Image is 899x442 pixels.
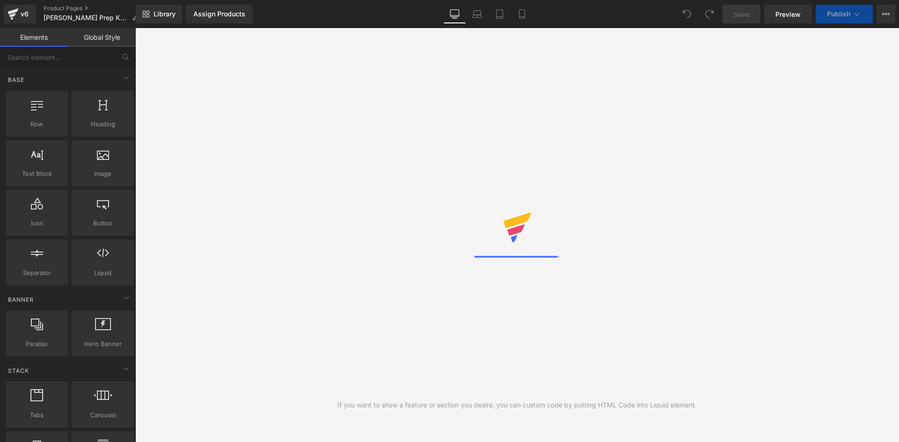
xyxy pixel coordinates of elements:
span: Separator [8,268,65,278]
a: New Library [136,5,182,23]
span: Stack [7,366,30,375]
span: Heading [74,119,131,129]
span: Library [154,10,176,18]
button: More [877,5,895,23]
span: Publish [827,10,850,18]
button: Undo [678,5,696,23]
span: Banner [7,295,35,304]
div: v6 [19,8,30,20]
button: Redo [700,5,719,23]
span: Button [74,218,131,228]
button: Publish [816,5,873,23]
span: [PERSON_NAME] Prep Knife [44,14,128,22]
a: v6 [4,5,36,23]
span: Row [8,119,65,129]
span: Image [74,169,131,179]
div: Assign Products [193,10,245,18]
a: Preview [764,5,812,23]
div: If you want to show a feature or section you desire, you can custom code by putting HTML Code int... [338,400,697,410]
span: Hero Banner [74,339,131,349]
a: Product Pages [44,5,146,12]
span: Liquid [74,268,131,278]
span: Parallax [8,339,65,349]
a: Global Style [68,28,136,47]
span: Save [734,9,749,19]
span: Carousel [74,410,131,420]
span: Base [7,75,25,84]
a: Mobile [511,5,533,23]
a: Laptop [466,5,488,23]
span: Preview [775,9,801,19]
span: Icon [8,218,65,228]
span: Text Block [8,169,65,179]
a: Desktop [443,5,466,23]
span: Tabs [8,410,65,420]
a: Tablet [488,5,511,23]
